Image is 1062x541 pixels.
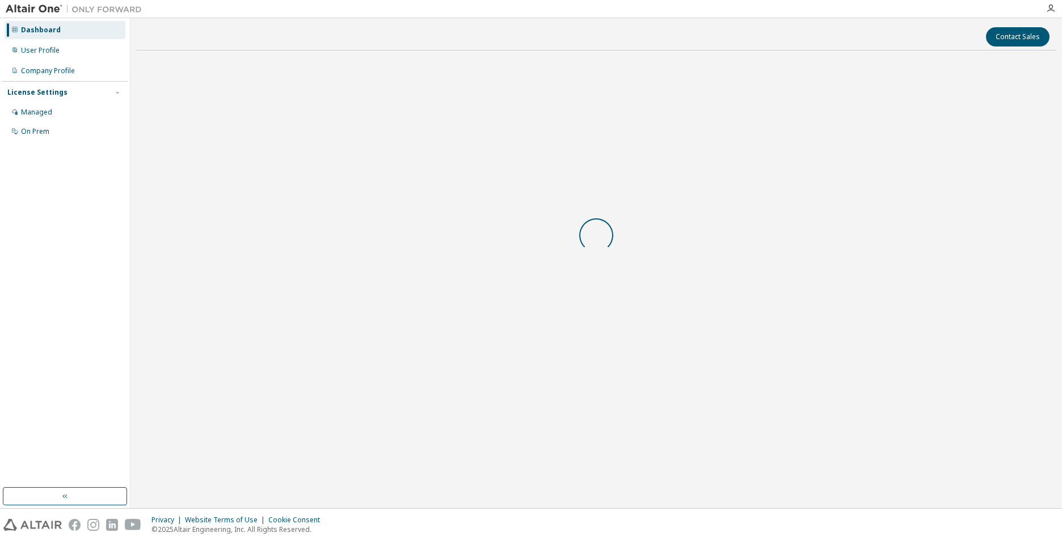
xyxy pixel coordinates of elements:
div: Company Profile [21,66,75,75]
img: instagram.svg [87,519,99,531]
div: On Prem [21,127,49,136]
div: Dashboard [21,26,61,35]
div: Website Terms of Use [185,515,268,525]
img: linkedin.svg [106,519,118,531]
button: Contact Sales [986,27,1050,47]
div: Privacy [151,515,185,525]
div: Managed [21,108,52,117]
p: © 2025 Altair Engineering, Inc. All Rights Reserved. [151,525,327,534]
div: Cookie Consent [268,515,327,525]
img: youtube.svg [125,519,141,531]
img: facebook.svg [69,519,81,531]
img: Altair One [6,3,147,15]
img: altair_logo.svg [3,519,62,531]
div: User Profile [21,46,60,55]
div: License Settings [7,88,68,97]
